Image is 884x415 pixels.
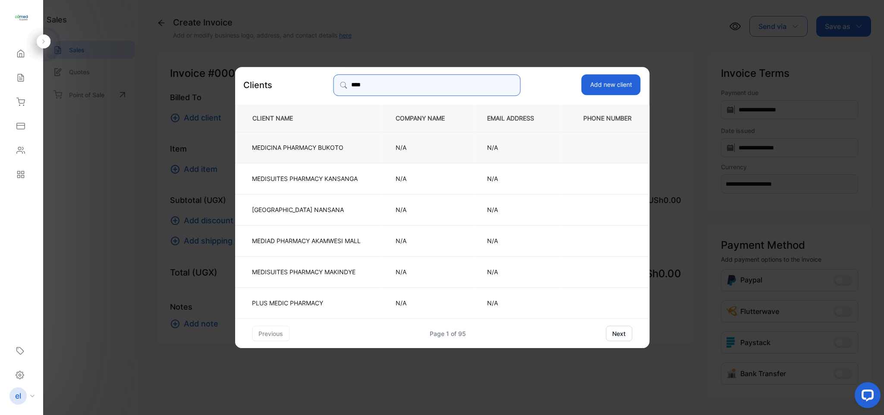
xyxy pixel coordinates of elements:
[430,329,466,338] div: Page 1 of 95
[249,114,367,123] p: CLIENT NAME
[396,143,459,152] p: N/A
[396,236,459,245] p: N/A
[487,236,548,245] p: N/A
[15,11,28,24] img: logo
[252,205,361,214] p: [GEOGRAPHIC_DATA] NANSANA
[487,174,548,183] p: N/A
[252,326,289,341] button: previous
[252,174,361,183] p: MEDISUITES PHARMACY KANSANGA
[243,79,272,92] p: Clients
[576,114,635,123] p: PHONE NUMBER
[487,298,548,307] p: N/A
[396,267,459,276] p: N/A
[15,390,21,402] p: el
[487,143,548,152] p: N/A
[396,114,459,123] p: COMPANY NAME
[252,236,361,245] p: MEDIAD PHARMACY AKAMWESI MALL
[487,267,548,276] p: N/A
[252,298,361,307] p: PLUS MEDIC PHARMACY
[582,74,641,95] button: Add new client
[848,379,884,415] iframe: LiveChat chat widget
[252,267,361,276] p: MEDISUITES PHARMACY MAKINDYE
[606,326,632,341] button: next
[487,205,548,214] p: N/A
[252,143,361,152] p: MEDICINA PHARMACY BUKOTO
[396,298,459,307] p: N/A
[396,174,459,183] p: N/A
[487,114,548,123] p: EMAIL ADDRESS
[396,205,459,214] p: N/A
